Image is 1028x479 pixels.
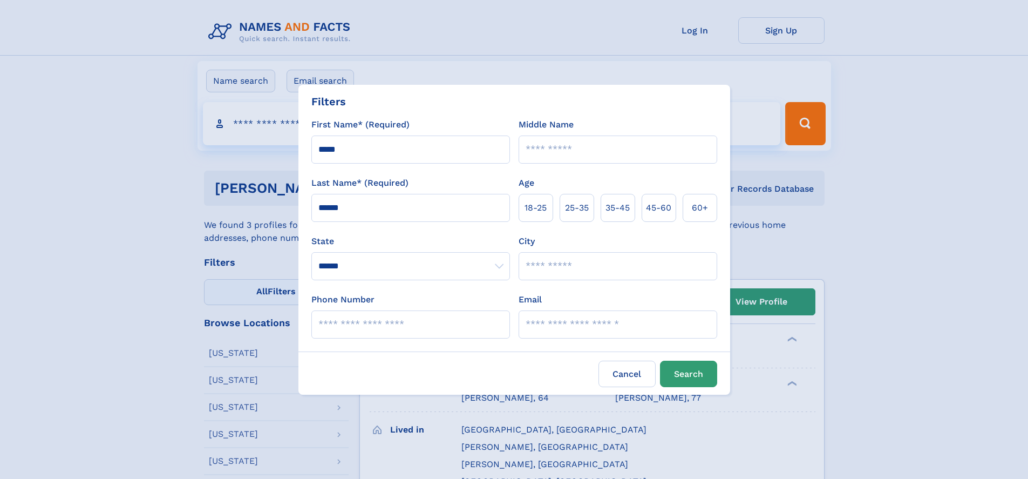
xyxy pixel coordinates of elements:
label: Age [519,177,534,190]
span: 25‑35 [565,201,589,214]
label: Cancel [598,361,656,387]
label: State [311,235,510,248]
span: 45‑60 [646,201,671,214]
label: Phone Number [311,293,375,306]
label: Middle Name [519,118,574,131]
div: Filters [311,93,346,110]
span: 18‑25 [525,201,547,214]
button: Search [660,361,717,387]
label: City [519,235,535,248]
span: 35‑45 [605,201,630,214]
label: Last Name* (Required) [311,177,409,190]
label: First Name* (Required) [311,118,410,131]
span: 60+ [692,201,708,214]
label: Email [519,293,542,306]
